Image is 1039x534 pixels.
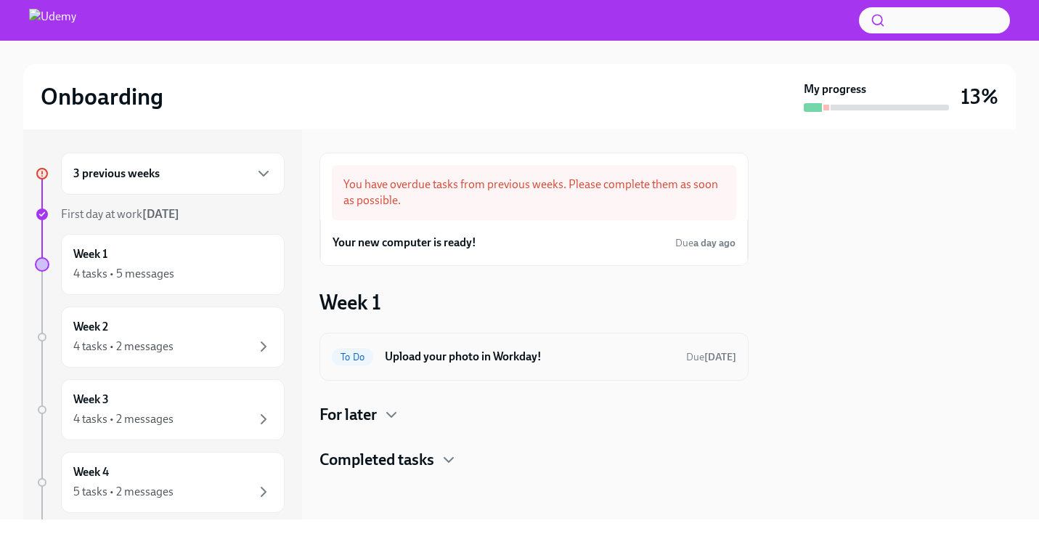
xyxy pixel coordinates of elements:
[73,411,174,427] div: 4 tasks • 2 messages
[319,449,434,471] h4: Completed tasks
[35,452,285,513] a: Week 45 tasks • 2 messages
[332,165,736,220] div: You have overdue tasks from previous weeks. Please complete them as soon as possible.
[332,352,373,363] span: To Do
[73,319,108,335] h6: Week 2
[319,289,381,315] h3: Week 1
[73,166,160,182] h6: 3 previous weeks
[333,232,736,254] a: Your new computer is ready!Duea day ago
[686,351,736,363] span: Due
[704,351,736,363] strong: [DATE]
[35,307,285,368] a: Week 24 tasks • 2 messages
[29,9,76,32] img: Udemy
[333,235,476,251] h6: Your new computer is ready!
[41,82,163,111] h2: Onboarding
[319,404,749,426] div: For later
[675,237,736,249] span: Due
[693,237,736,249] strong: a day ago
[61,153,285,195] div: 3 previous weeks
[332,345,736,368] a: To DoUpload your photo in Workday!Due[DATE]
[73,266,174,282] div: 4 tasks • 5 messages
[35,206,285,222] a: First day at work[DATE]
[385,349,675,365] h6: Upload your photo in Workday!
[35,234,285,295] a: Week 14 tasks • 5 messages
[804,81,866,97] strong: My progress
[73,464,109,480] h6: Week 4
[73,339,174,355] div: 4 tasks • 2 messages
[675,236,736,250] span: September 6th, 2025 12:00
[73,392,109,408] h6: Week 3
[142,207,179,221] strong: [DATE]
[319,449,749,471] div: Completed tasks
[61,207,179,221] span: First day at work
[686,350,736,364] span: September 10th, 2025 09:00
[35,379,285,440] a: Week 34 tasks • 2 messages
[319,404,377,426] h4: For later
[961,84,998,110] h3: 13%
[73,484,174,500] div: 5 tasks • 2 messages
[73,246,107,262] h6: Week 1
